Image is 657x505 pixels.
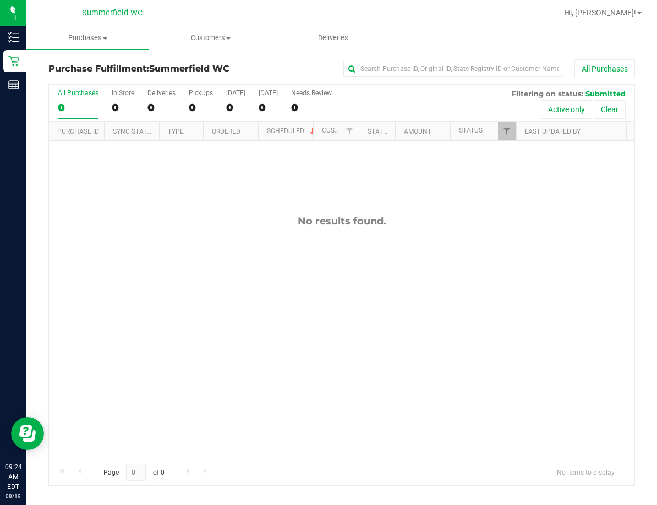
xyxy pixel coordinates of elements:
[8,32,19,43] inline-svg: Inventory
[574,59,635,78] button: All Purchases
[26,33,149,43] span: Purchases
[548,464,623,480] span: No items to display
[149,63,229,74] span: Summerfield WC
[5,492,21,500] p: 08/19
[259,89,278,97] div: [DATE]
[303,33,363,43] span: Deliveries
[594,100,626,119] button: Clear
[226,89,245,97] div: [DATE]
[291,89,332,97] div: Needs Review
[147,89,176,97] div: Deliveries
[168,128,184,135] a: Type
[94,464,173,481] span: Page of 0
[150,33,271,43] span: Customers
[112,89,134,97] div: In Store
[459,127,483,134] a: Status
[368,128,425,135] a: State Registry ID
[49,215,634,227] div: No results found.
[5,462,21,492] p: 09:24 AM EDT
[8,56,19,67] inline-svg: Retail
[541,100,592,119] button: Active only
[212,128,240,135] a: Ordered
[259,101,278,114] div: 0
[112,101,134,114] div: 0
[343,61,563,77] input: Search Purchase ID, Original ID, State Registry ID or Customer Name...
[322,127,356,134] a: Customer
[11,417,44,450] iframe: Resource center
[147,101,176,114] div: 0
[585,89,626,98] span: Submitted
[149,26,272,50] a: Customers
[26,26,149,50] a: Purchases
[404,128,431,135] a: Amount
[48,64,244,74] h3: Purchase Fulfillment:
[226,101,245,114] div: 0
[58,101,98,114] div: 0
[82,8,143,18] span: Summerfield WC
[498,122,516,140] a: Filter
[525,128,581,135] a: Last Updated By
[267,127,317,135] a: Scheduled
[189,101,213,114] div: 0
[189,89,213,97] div: PickUps
[57,128,99,135] a: Purchase ID
[341,122,359,140] a: Filter
[565,8,636,17] span: Hi, [PERSON_NAME]!
[58,89,98,97] div: All Purchases
[8,79,19,90] inline-svg: Reports
[512,89,583,98] span: Filtering on status:
[113,128,155,135] a: Sync Status
[272,26,395,50] a: Deliveries
[291,101,332,114] div: 0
